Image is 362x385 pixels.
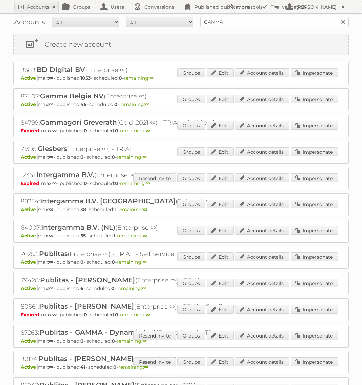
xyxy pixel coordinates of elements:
[291,279,338,287] a: Impersonate
[39,250,68,258] span: Publitas
[80,233,86,239] strong: 55
[37,66,85,74] span: BD Digital BV
[21,328,257,337] h2: 87263: (Enterprise ∞) - TRIAL
[21,75,38,81] span: Active
[295,4,338,10] h2: [PERSON_NAME]
[177,252,205,261] a: Groups
[142,259,147,265] strong: ∞
[291,95,338,103] a: Impersonate
[21,285,38,291] span: Active
[207,173,234,182] a: Edit
[21,66,257,74] h2: 9689: (Enterprise ∞)
[117,338,147,344] span: remaining:
[84,312,87,318] strong: 0
[21,180,341,186] p: max: - published: - scheduled: -
[21,206,38,213] span: Active
[114,101,118,107] strong: 0
[124,75,154,81] span: remaining:
[111,285,115,291] strong: 0
[117,233,147,239] span: remaining:
[21,128,41,134] span: Expired
[84,128,87,134] strong: 0
[21,250,257,258] h2: 76253: (Enterprise ∞) - TRIAL - Self Service
[49,101,53,107] strong: ∞
[119,75,122,81] strong: 0
[21,154,341,160] p: max: - published: - scheduled: -
[235,331,289,340] a: Account details
[133,173,176,182] a: Resend invite
[291,147,338,156] a: Impersonate
[21,223,257,232] h2: 64007: (Enterprise ∞)
[39,302,134,310] span: Publitas - [PERSON_NAME]
[133,331,176,340] a: Resend invite
[235,305,289,314] a: Account details
[115,180,118,186] strong: 0
[49,338,53,344] strong: ∞
[177,331,205,340] a: Groups
[40,276,135,284] span: Publitas - [PERSON_NAME]
[52,312,57,318] strong: ∞
[21,364,38,370] span: Active
[235,147,289,156] a: Account details
[207,331,234,340] a: Edit
[177,95,205,103] a: Groups
[142,154,147,160] strong: ∞
[117,206,147,213] span: remaining:
[207,200,234,208] a: Edit
[21,355,257,363] h2: 90174: (Enterprise ∞) - TRIAL
[80,75,91,81] strong: 1053
[177,357,205,366] a: Groups
[117,154,147,160] span: remaining:
[40,118,117,126] span: Gammagori Greverath
[146,312,150,318] strong: ∞
[291,121,338,130] a: Impersonate
[117,259,147,265] span: remaining:
[235,173,289,182] a: Account details
[207,279,234,287] a: Edit
[235,252,289,261] a: Account details
[207,226,234,235] a: Edit
[112,154,115,160] strong: 0
[40,92,104,100] span: Gamma Belgie NV
[116,285,146,291] span: remaining:
[291,68,338,77] a: Impersonate
[80,206,86,213] strong: 38
[36,171,94,179] span: Intergamma B.V.
[21,312,341,318] p: max: - published: - scheduled: -
[40,197,176,205] span: Intergamma B.V. [GEOGRAPHIC_DATA]
[112,259,115,265] strong: 0
[52,128,57,134] strong: ∞
[49,233,53,239] strong: ∞
[291,357,338,366] a: Impersonate
[21,92,257,101] h2: 87407: (Enterprise ∞)
[120,180,150,186] span: remaining:
[291,331,338,340] a: Impersonate
[235,279,289,287] a: Account details
[119,101,149,107] span: remaining:
[235,226,289,235] a: Account details
[291,226,338,235] a: Impersonate
[177,173,205,182] a: Groups
[146,128,150,134] strong: ∞
[21,197,257,206] h2: 88254: (Enterprise ∞)
[207,121,234,130] a: Edit
[84,180,87,186] strong: 0
[149,75,154,81] strong: ∞
[27,4,49,10] h2: Accounts
[21,101,341,107] p: max: - published: - scheduled: -
[52,180,57,186] strong: ∞
[21,145,257,153] h2: 71395: (Enterprise ∞) - TRIAL
[291,305,338,314] a: Impersonate
[291,173,338,182] a: Impersonate
[21,118,257,127] h2: 84799: (Gold-2021 ∞) - TRIAL - Self Service
[21,233,38,239] span: Active
[177,147,205,156] a: Groups
[207,147,234,156] a: Edit
[142,285,146,291] strong: ∞
[113,364,117,370] strong: 0
[207,252,234,261] a: Edit
[21,101,38,107] span: Active
[114,206,116,213] strong: 1
[39,328,156,336] span: Publitas - GAMMA - Dynamic test
[118,364,148,370] span: remaining:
